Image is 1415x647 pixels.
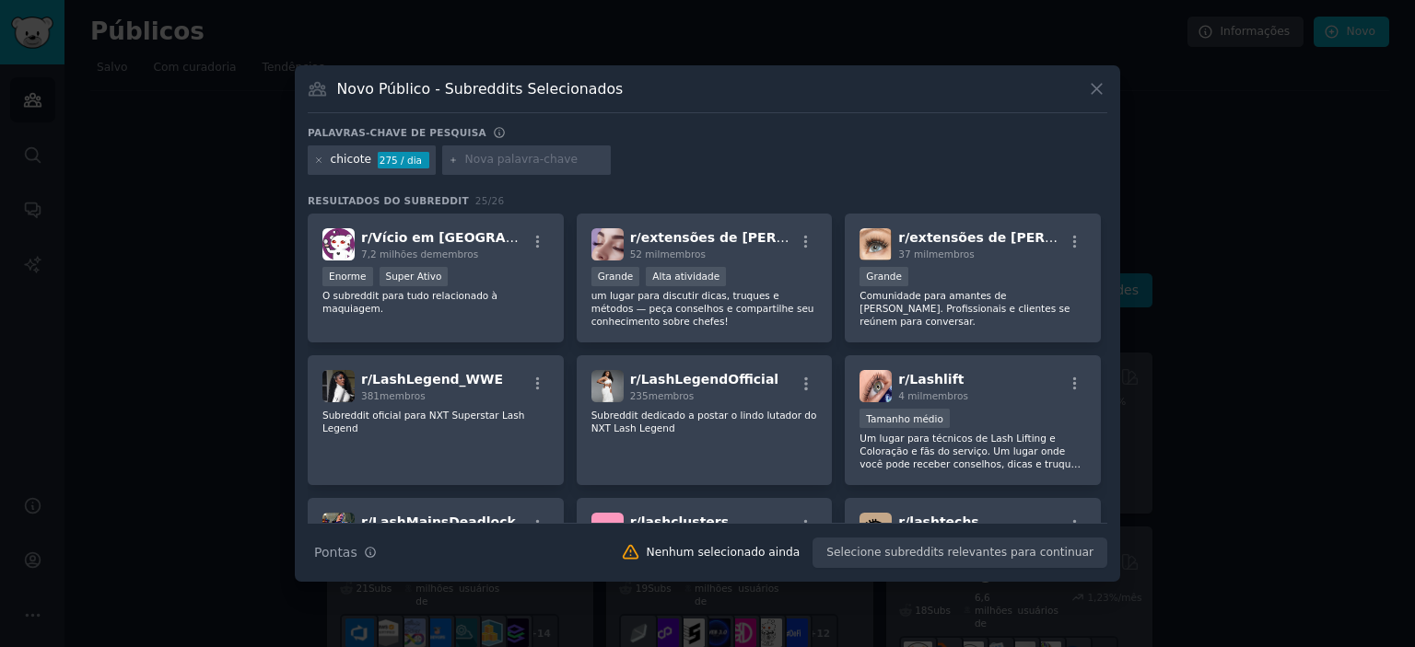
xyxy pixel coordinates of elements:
font: membros [660,248,706,260]
font: r/ [898,514,909,529]
font: Subreddit dedicado a postar o lindo lutador do NXT Lash Legend [591,410,817,433]
font: membros [922,390,968,401]
font: 4 mil [898,390,922,401]
font: r/ [898,372,909,387]
img: LashLegendOficial [591,370,624,402]
font: r/ [361,372,372,387]
font: lashtechs [909,514,978,529]
img: extensões de cílios [860,228,892,260]
font: 275 / dia [380,155,422,166]
img: LashLegend_WWE [322,370,355,402]
img: LashMainsDeadlock [322,513,355,545]
font: Pontas [314,545,357,560]
font: membros [433,248,479,260]
img: extensões de cílios [591,228,624,260]
font: extensões de [PERSON_NAME] [909,230,1130,245]
font: Subreddit oficial para NXT Superstar Lash Legend [322,410,524,433]
font: Grande [866,271,902,282]
font: r/ [361,514,372,529]
img: Lashlift [860,370,892,402]
font: r/ [630,230,641,245]
button: Pontas [308,537,383,569]
font: Lashlift [909,372,964,387]
font: LashLegend_WWE [372,372,503,387]
font: 7,2 milhões de [361,248,433,260]
font: r/ [630,514,641,529]
font: O subreddit para tudo relacionado à maquiagem. [322,290,497,314]
font: membros [380,390,426,401]
img: Vício em maquiagem [322,228,355,260]
font: Comunidade para amantes de [PERSON_NAME]. Profissionais e clientes se reúnem para conversar. [860,290,1070,327]
font: r/ [630,372,641,387]
font: 25 [475,195,488,206]
font: Nenhum selecionado ainda [647,546,801,559]
font: 52 mil [630,248,661,260]
font: Tamanho médio [866,413,943,424]
font: LashMainsDeadlock [372,514,516,529]
font: 381 [361,390,380,401]
font: 26 [492,195,505,206]
font: Enorme [329,271,367,282]
font: / [488,195,492,206]
font: chicote [331,153,371,166]
font: Palavras-chave de pesquisa [308,127,486,138]
img: cílios clusters [591,513,624,545]
font: Resultados do Subreddit [308,195,469,206]
font: membros [649,390,695,401]
font: extensões de [PERSON_NAME] [641,230,862,245]
font: Um lugar para técnicos de Lash Lifting e Coloração e fãs do serviço. Um lugar onde você pode rece... [860,433,1082,482]
img: lashtechs [860,513,892,545]
font: r/ [361,230,372,245]
font: LashLegendOfficial [641,372,778,387]
font: Novo Público - Subreddits Selecionados [337,80,624,98]
font: 235 [630,390,649,401]
font: Super Ativo [386,271,442,282]
font: Alta atividade [652,271,719,282]
font: Vício em [GEOGRAPHIC_DATA] [372,230,590,245]
font: um lugar para discutir dicas, truques e métodos — peça conselhos e compartilhe seu conhecimento s... [591,290,814,327]
input: Nova palavra-chave [464,152,604,168]
font: membros [929,248,975,260]
font: 37 mil [898,248,929,260]
font: r/ [898,230,909,245]
font: Grande [598,271,634,282]
font: lashclusters [641,514,729,529]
